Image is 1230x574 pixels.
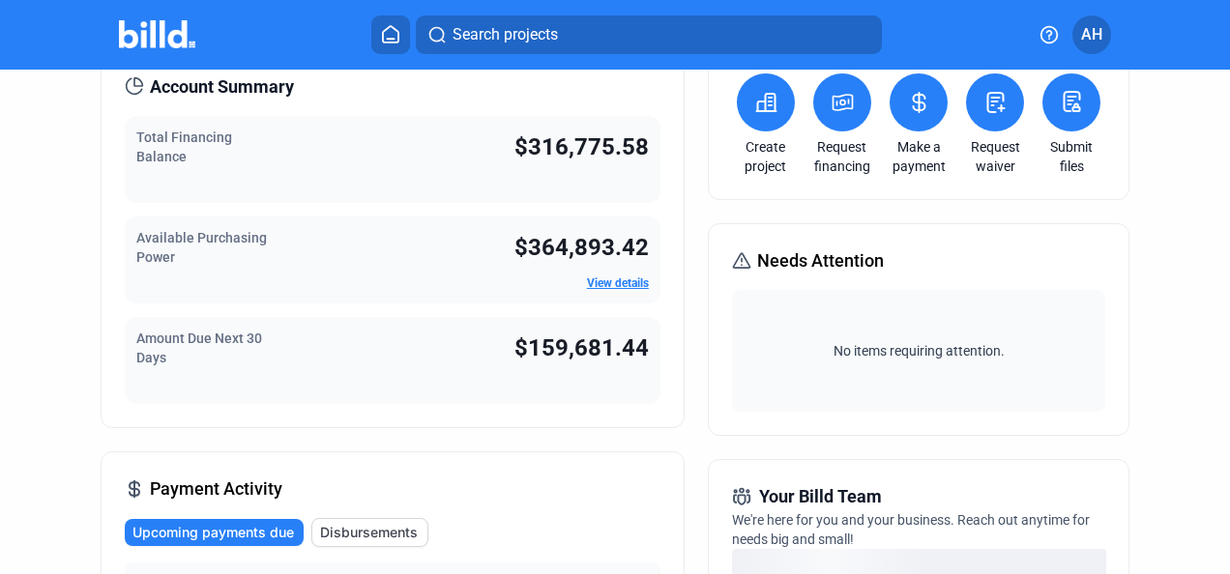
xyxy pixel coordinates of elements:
span: $159,681.44 [514,334,649,361]
span: Your Billd Team [759,483,882,510]
span: Search projects [453,23,558,46]
a: View details [587,276,649,290]
button: Upcoming payments due [125,519,304,546]
a: Create project [732,137,800,176]
img: Billd Company Logo [119,20,195,48]
span: $316,775.58 [514,133,649,160]
span: Disbursements [320,523,418,542]
span: We're here for you and your business. Reach out anytime for needs big and small! [732,512,1090,547]
span: Account Summary [150,73,294,100]
a: Request waiver [961,137,1029,176]
span: AH [1081,23,1102,46]
span: Upcoming payments due [132,523,294,542]
a: Make a payment [885,137,952,176]
span: Total Financing Balance [136,129,232,164]
span: No items requiring attention. [740,341,1098,360]
span: Payment Activity [150,475,282,502]
button: Disbursements [311,518,428,547]
span: Available Purchasing Power [136,230,267,265]
button: Search projects [416,15,882,54]
span: Amount Due Next 30 Days [136,330,262,365]
span: Needs Attention [757,247,884,274]
button: AH [1072,15,1111,54]
a: Request financing [808,137,876,176]
a: Submit files [1038,137,1105,176]
span: $364,893.42 [514,234,649,261]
